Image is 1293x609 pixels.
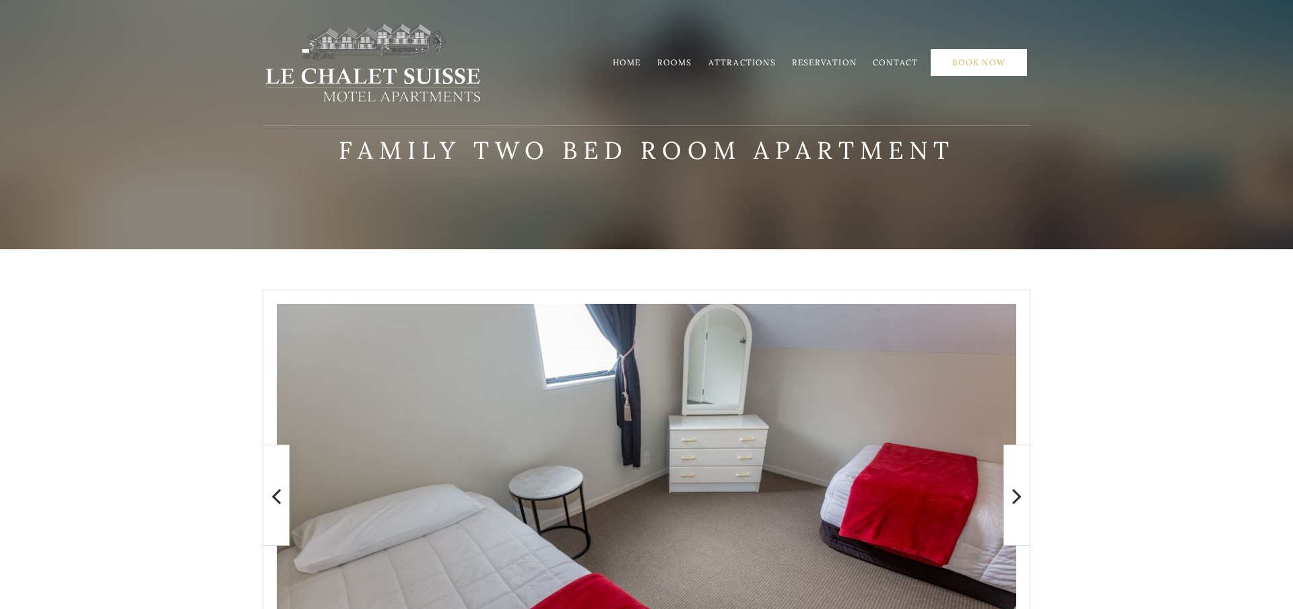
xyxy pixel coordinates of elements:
[613,57,641,67] a: Home
[657,57,692,67] a: Rooms
[931,49,1027,76] a: Book Now
[708,57,776,67] a: Attractions
[263,22,483,103] img: lechaletsuisse
[792,57,857,67] a: Reservation
[873,57,918,67] a: Contact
